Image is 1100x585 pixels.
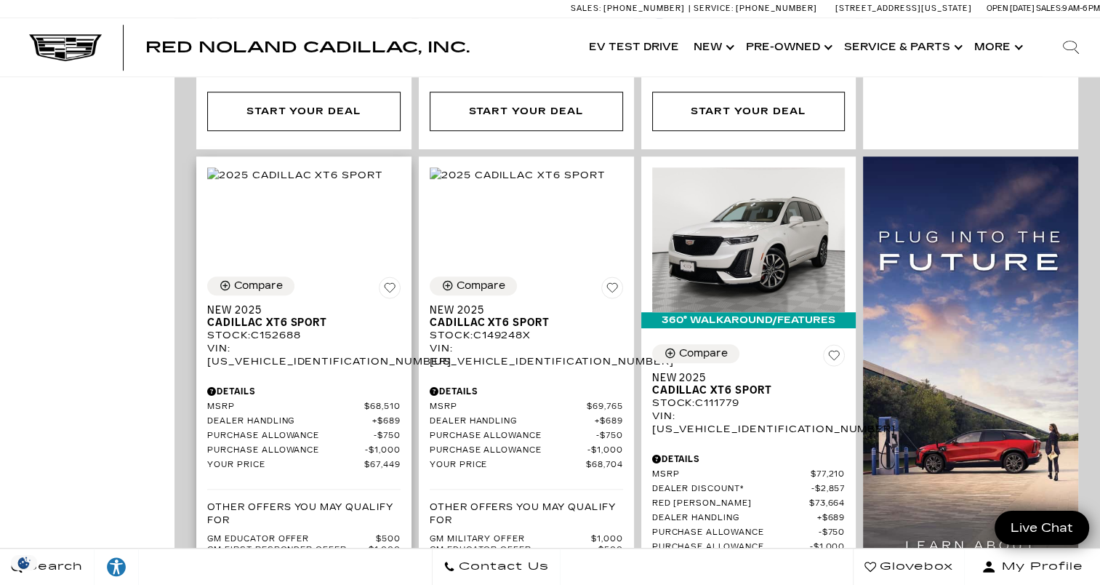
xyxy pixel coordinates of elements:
[652,92,846,131] div: Start Your Deal
[207,92,401,131] div: Start Your Deal
[587,445,623,456] span: $1,000
[207,385,401,398] div: Pricing Details - New 2025 Cadillac XT6 Sport
[816,513,845,524] span: $689
[207,317,390,329] span: Cadillac XT6 Sport
[652,372,846,397] a: New 2025Cadillac XT6 Sport
[430,304,612,317] span: New 2025
[603,4,685,14] span: [PHONE_NUMBER]
[739,19,837,77] a: Pre-Owned
[372,416,401,427] span: $689
[1003,520,1080,536] span: Live Chat
[207,445,401,456] a: Purchase Allowance $1,000
[374,431,401,442] span: $750
[207,460,364,471] span: Your Price
[996,557,1083,577] span: My Profile
[823,344,845,372] button: Save Vehicle
[987,4,1035,14] span: Open [DATE]
[207,402,401,413] a: MSRP $68,510
[652,513,846,524] a: Dealer Handling $689
[207,534,401,545] a: GM Educator Offer $500
[145,41,470,55] a: Red Noland Cadillac, Inc.
[652,469,811,480] span: MSRP
[652,528,819,538] span: Purchase Allowance
[652,542,846,553] a: Purchase Allowance $1,000
[652,453,846,466] div: Pricing Details - New 2025 Cadillac XT6 Sport
[7,555,41,570] img: Opt-Out Icon
[736,4,817,14] span: [PHONE_NUMBER]
[430,329,623,342] div: Stock : C149248X
[652,397,846,410] div: Stock : C111779
[430,167,606,183] img: 2025 Cadillac XT6 Sport
[430,402,587,413] span: MSRP
[207,431,374,442] span: Purchase Allowance
[652,528,846,538] a: Purchase Allowance $750
[598,545,623,556] span: $500
[1042,19,1100,77] div: Search
[430,385,623,398] div: Pricing Details - New 2025 Cadillac XT6 Sport
[853,549,965,585] a: Glovebox
[95,549,139,585] a: Explore your accessibility options
[207,545,401,556] a: GM First Responder Offer $1,000
[430,416,623,427] a: Dealer Handling $689
[652,167,846,312] img: 2025 Cadillac XT6 Sport
[601,276,623,304] button: Save Vehicle
[652,484,811,495] span: Dealer Discount*
[207,402,364,413] span: MSRP
[810,542,846,553] span: $1,000
[430,304,623,329] a: New 2025Cadillac XT6 Sport
[430,445,587,456] span: Purchase Allowance
[455,557,549,577] span: Contact Us
[207,445,365,456] span: Purchase Allowance
[430,501,623,527] p: Other Offers You May Qualify For
[691,103,806,119] div: Start Your Deal
[207,416,401,427] a: Dealer Handling $689
[234,279,283,292] div: Compare
[835,4,972,14] a: [STREET_ADDRESS][US_STATE]
[23,557,83,577] span: Search
[207,167,383,183] img: 2025 Cadillac XT6 Sport
[641,312,856,328] div: 360° WalkAround/Features
[365,445,401,456] span: $1,000
[430,534,623,545] a: GM Military Offer $1,000
[207,329,401,342] div: Stock : C152688
[29,34,102,62] img: Cadillac Dark Logo with Cadillac White Text
[430,545,623,556] a: GM Educator Offer $500
[207,304,401,329] a: New 2025Cadillac XT6 Sport
[95,556,138,578] div: Explore your accessibility options
[587,402,623,413] span: $69,765
[430,534,591,545] span: GM Military Offer
[582,19,686,77] a: EV Test Drive
[430,402,623,413] a: MSRP $69,765
[995,511,1089,545] a: Live Chat
[430,460,586,471] span: Your Price
[652,498,846,509] a: Red [PERSON_NAME] $73,664
[430,545,598,556] span: GM Educator Offer
[652,344,739,363] button: Compare Vehicle
[364,460,401,471] span: $67,449
[207,534,376,545] span: GM Educator Offer
[207,501,401,527] p: Other Offers You May Qualify For
[571,5,688,13] a: Sales: [PHONE_NUMBER]
[207,545,369,556] span: GM First Responder Offer
[688,5,821,13] a: Service: [PHONE_NUMBER]
[246,103,361,119] div: Start Your Deal
[468,103,583,119] div: Start Your Deal
[679,347,728,360] div: Compare
[207,304,390,317] span: New 2025
[364,402,401,413] span: $68,510
[430,460,623,471] a: Your Price $68,704
[430,416,595,427] span: Dealer Handling
[652,384,835,397] span: Cadillac XT6 Sport
[369,545,401,556] span: $1,000
[809,498,846,509] span: $73,664
[430,276,517,295] button: Compare Vehicle
[596,431,623,442] span: $750
[207,431,401,442] a: Purchase Allowance $750
[652,469,846,480] a: MSRP $77,210
[811,484,846,495] span: $2,857
[376,534,401,545] span: $500
[586,460,623,471] span: $68,704
[430,92,623,131] div: Start Your Deal
[876,557,953,577] span: Glovebox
